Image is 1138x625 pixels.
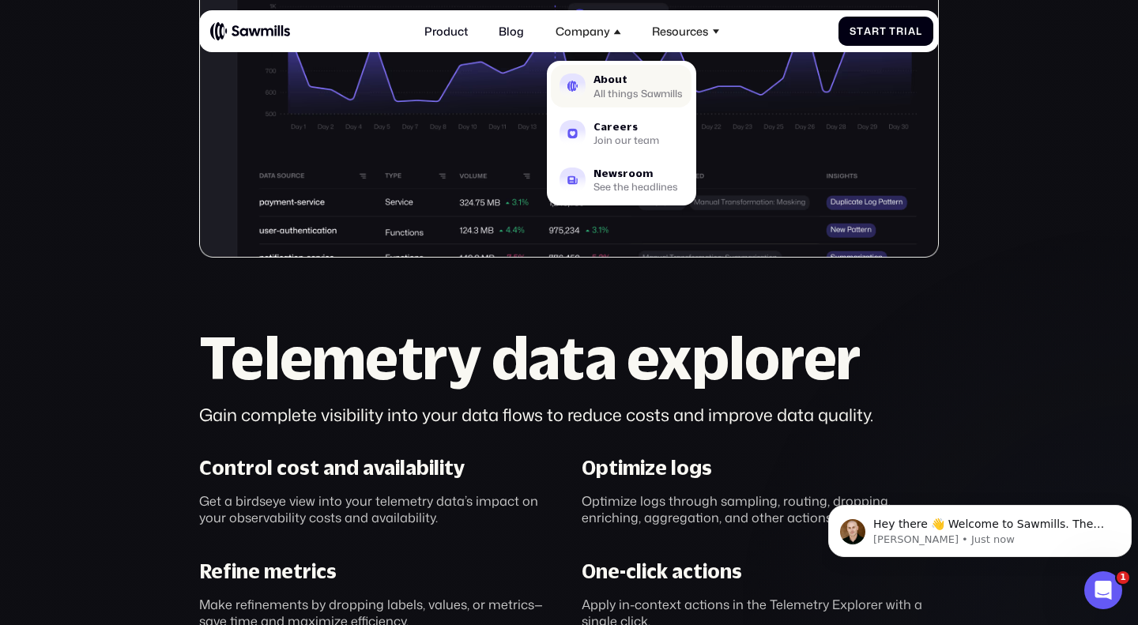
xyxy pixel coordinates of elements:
[593,74,683,85] div: About
[199,559,337,583] div: Refine metrics
[593,122,659,132] div: Careers
[199,456,465,480] div: Control cost and availability
[652,24,708,38] div: Resources
[872,25,880,37] span: r
[1117,571,1129,584] span: 1
[593,183,678,191] div: See the headlines
[889,25,896,37] span: T
[582,456,712,480] div: Optimize logs
[556,24,610,38] div: Company
[582,559,742,583] div: One-click actions
[593,89,683,98] div: All things Sawmills
[547,16,630,47] div: Company
[551,65,691,107] a: AboutAll things Sawmills
[880,25,887,37] span: t
[838,17,933,46] a: StartTrial
[490,16,533,47] a: Blog
[51,46,282,122] span: Hey there 👋 Welcome to Sawmills. The smart telemetry management platform that solves cost, qualit...
[896,25,904,37] span: r
[857,25,864,37] span: t
[864,25,872,37] span: a
[199,492,556,525] div: Get a birdseye view into your telemetry data’s impact on your observability costs and availability.
[51,61,290,75] p: Message from Winston, sent Just now
[644,16,729,47] div: Resources
[593,136,659,145] div: Join our team
[822,472,1138,582] iframe: Intercom notifications message
[850,25,857,37] span: S
[551,159,691,201] a: NewsroomSee the headlines
[199,329,939,386] h2: Telemetry data explorer
[593,168,678,179] div: Newsroom
[1084,571,1122,609] iframe: Intercom live chat
[904,25,908,37] span: i
[416,16,477,47] a: Product
[547,47,696,206] nav: Company
[551,111,691,154] a: CareersJoin our team
[582,492,939,525] div: Optimize logs through sampling, routing, dropping, enriching, aggregation, and other actions.
[916,25,922,37] span: l
[199,403,939,427] div: Gain complete visibility into your data flows to reduce costs and improve data quality.
[908,25,916,37] span: a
